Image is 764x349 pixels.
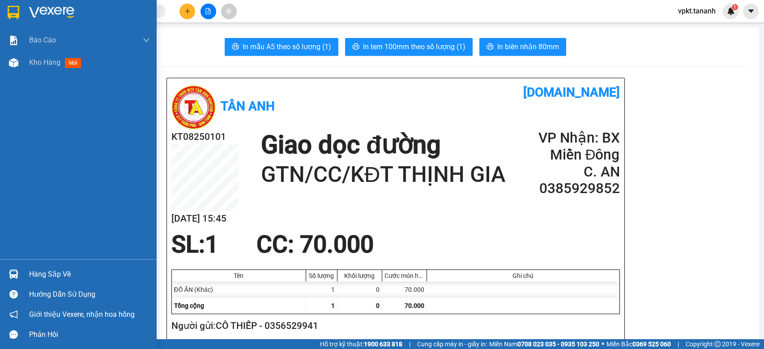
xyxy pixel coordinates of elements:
[306,282,337,298] div: 1
[143,37,150,44] span: down
[184,8,191,14] span: plus
[29,328,150,341] div: Phản hồi
[479,38,566,56] button: printerIn biên nhận 80mm
[65,58,81,68] span: mới
[172,282,306,298] div: ĐỒ ĂN (Khác)
[171,85,216,130] img: logo.jpg
[225,38,338,56] button: printerIn mẫu A5 theo số lượng (1)
[714,341,721,347] span: copyright
[29,58,60,67] span: Kho hàng
[232,43,239,51] span: printer
[405,302,424,309] span: 70.000
[171,319,616,333] h2: Người gửi: CÔ THIẾP - 0356529941
[487,43,494,51] span: printer
[337,282,382,298] div: 0
[517,341,599,348] strong: 0708 023 035 - 0935 103 250
[221,4,237,19] button: aim
[8,6,19,19] img: logo-vxr
[9,310,18,319] span: notification
[29,268,150,281] div: Hàng sắp về
[606,339,671,349] span: Miền Bắc
[205,231,218,258] span: 1
[29,309,135,320] span: Giới thiệu Vexere, nhận hoa hồng
[523,85,620,100] b: [DOMAIN_NAME]
[9,58,18,67] img: warehouse-icon
[174,302,204,309] span: Tổng cộng
[743,4,759,19] button: caret-down
[171,231,205,258] span: SL:
[747,7,755,15] span: caret-down
[417,339,487,349] span: Cung cấp máy in - giấy in:
[382,282,427,298] div: 70.000
[221,99,275,114] b: Tân Anh
[364,341,402,348] strong: 1900 633 818
[9,330,18,339] span: message
[602,342,604,346] span: ⚪️
[352,43,359,51] span: printer
[733,4,736,10] span: 1
[345,38,473,56] button: printerIn tem 100mm theo số lượng (1)
[226,8,232,14] span: aim
[340,272,380,279] div: Khối lượng
[384,272,424,279] div: Cước món hàng
[732,4,738,10] sup: 1
[489,339,599,349] span: Miền Nam
[174,272,303,279] div: Tên
[308,272,335,279] div: Số lượng
[320,339,402,349] span: Hỗ trợ kỹ thuật:
[243,41,331,52] span: In mẫu A5 theo số lượng (1)
[512,180,619,197] h2: 0385929852
[671,5,723,17] span: vpkt.tananh
[9,36,18,45] img: solution-icon
[632,341,671,348] strong: 0369 525 060
[171,211,239,226] h2: [DATE] 15:45
[376,302,380,309] span: 0
[429,272,617,279] div: Ghi chú
[29,288,150,301] div: Hướng dẫn sử dụng
[512,130,619,164] h2: VP Nhận: BX Miền Đông
[331,302,335,309] span: 1
[727,7,735,15] img: icon-new-feature
[9,290,18,299] span: question-circle
[179,4,195,19] button: plus
[9,269,18,279] img: warehouse-icon
[497,41,559,52] span: In biên nhận 80mm
[261,130,505,160] h1: Giao dọc đường
[251,231,379,258] div: CC : 70.000
[29,34,56,46] span: Báo cáo
[512,164,619,181] h2: C. AN
[261,160,505,189] h1: GTN/CC/KĐT THỊNH GIA
[171,130,239,144] h2: KT08250101
[409,339,410,349] span: |
[678,339,679,349] span: |
[205,8,211,14] span: file-add
[363,41,465,52] span: In tem 100mm theo số lượng (1)
[201,4,216,19] button: file-add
